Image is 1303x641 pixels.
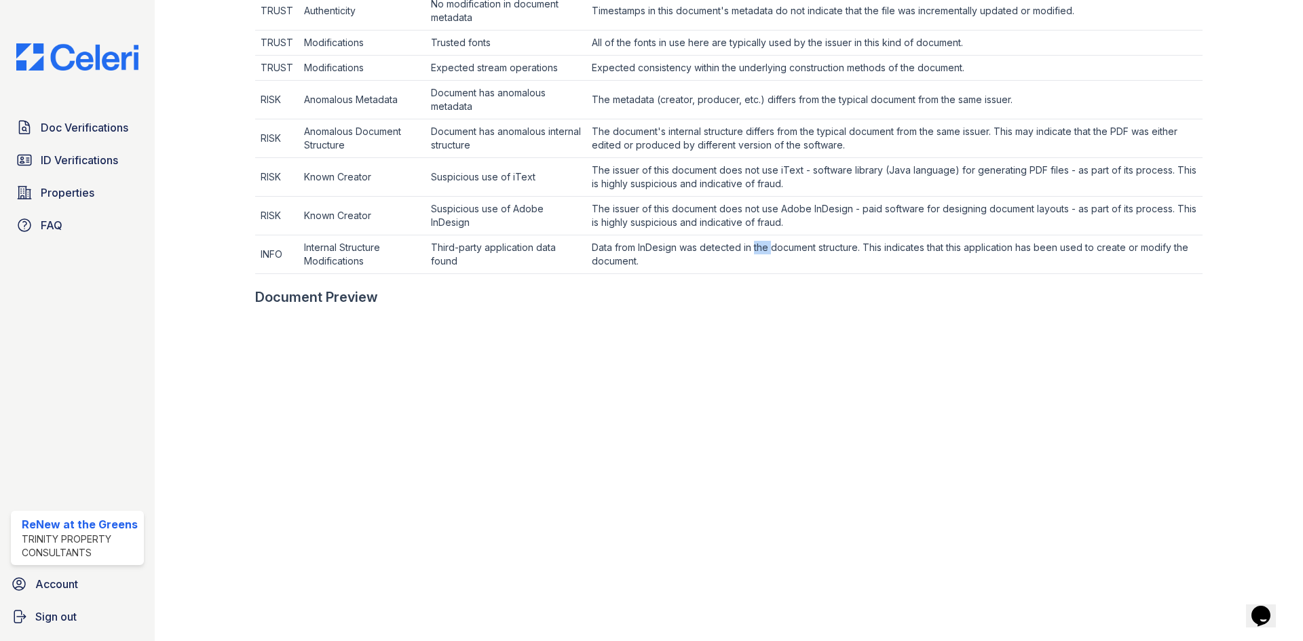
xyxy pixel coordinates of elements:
img: CE_Logo_Blue-a8612792a0a2168367f1c8372b55b34899dd931a85d93a1a3d3e32e68fde9ad4.png [5,43,149,71]
td: RISK [255,81,299,119]
td: Suspicious use of Adobe InDesign [426,197,587,235]
td: The issuer of this document does not use Adobe InDesign - paid software for designing document la... [586,197,1202,235]
td: Modifications [299,31,426,56]
td: Anomalous Document Structure [299,119,426,158]
td: INFO [255,235,299,274]
a: Properties [11,179,144,206]
td: RISK [255,119,299,158]
td: Suspicious use of iText [426,158,587,197]
td: All of the fonts in use here are typically used by the issuer in this kind of document. [586,31,1202,56]
td: Known Creator [299,158,426,197]
span: Sign out [35,608,77,625]
span: Account [35,576,78,592]
span: FAQ [41,217,62,233]
td: Expected stream operations [426,56,587,81]
a: Sign out [5,603,149,630]
td: The document's internal structure differs from the typical document from the same issuer. This ma... [586,119,1202,158]
a: FAQ [11,212,144,239]
td: Modifications [299,56,426,81]
td: Document has anomalous internal structure [426,119,587,158]
td: Document has anomalous metadata [426,81,587,119]
div: Trinity Property Consultants [22,532,138,560]
td: Known Creator [299,197,426,235]
td: Anomalous Metadata [299,81,426,119]
td: RISK [255,158,299,197]
span: ID Verifications [41,152,118,168]
td: Expected consistency within the underlying construction methods of the document. [586,56,1202,81]
td: Data from InDesign was detected in the document structure. This indicates that this application h... [586,235,1202,274]
td: TRUST [255,31,299,56]
td: Third-party application data found [426,235,587,274]
div: Document Preview [255,288,378,307]
td: RISK [255,197,299,235]
td: The metadata (creator, producer, etc.) differs from the typical document from the same issuer. [586,81,1202,119]
td: Trusted fonts [426,31,587,56]
td: TRUST [255,56,299,81]
td: The issuer of this document does not use iText - software library (Java language) for generating ... [586,158,1202,197]
a: Doc Verifications [11,114,144,141]
a: Account [5,570,149,598]
td: Internal Structure Modifications [299,235,426,274]
div: ReNew at the Greens [22,516,138,532]
iframe: chat widget [1246,587,1289,627]
span: Doc Verifications [41,119,128,136]
a: ID Verifications [11,147,144,174]
span: Properties [41,184,94,201]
